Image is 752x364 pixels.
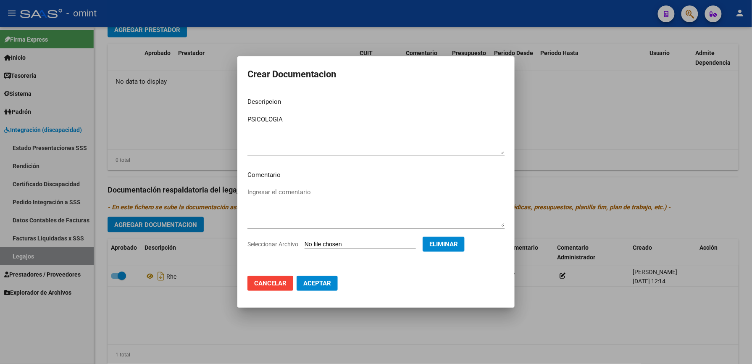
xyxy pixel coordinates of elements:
[247,276,293,291] button: Cancelar
[254,280,287,287] span: Cancelar
[423,237,465,252] button: Eliminar
[247,241,298,248] span: Seleccionar Archivo
[297,276,338,291] button: Aceptar
[247,97,505,107] p: Descripcion
[303,280,331,287] span: Aceptar
[247,66,505,82] h2: Crear Documentacion
[247,170,505,180] p: Comentario
[429,240,458,248] span: Eliminar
